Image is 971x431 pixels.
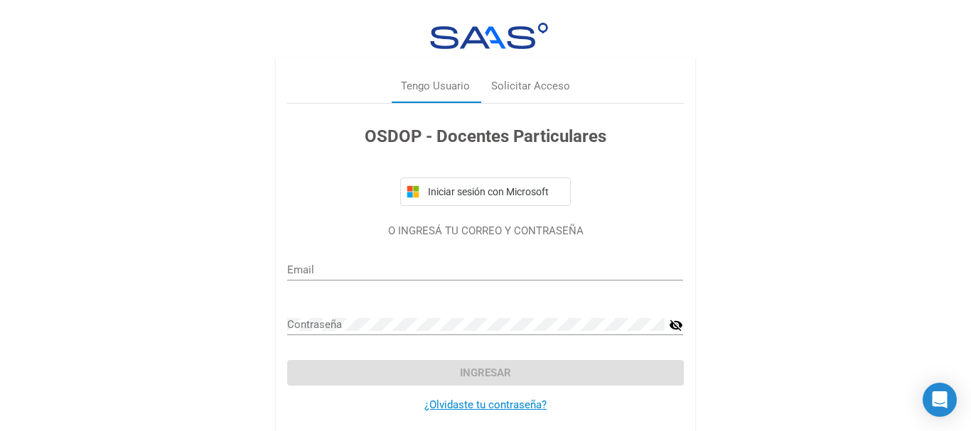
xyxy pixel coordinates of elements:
[425,186,564,197] span: Iniciar sesión con Microsoft
[491,78,570,94] div: Solicitar Acceso
[669,317,683,334] mat-icon: visibility_off
[460,366,511,379] span: Ingresar
[287,124,683,149] h3: OSDOP - Docentes Particulares
[287,360,683,386] button: Ingresar
[923,383,957,417] div: Open Intercom Messenger
[401,78,470,94] div: Tengo Usuario
[400,178,571,206] button: Iniciar sesión con Microsoft
[424,398,547,411] a: ¿Olvidaste tu contraseña?
[287,223,683,239] p: O INGRESÁ TU CORREO Y CONTRASEÑA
